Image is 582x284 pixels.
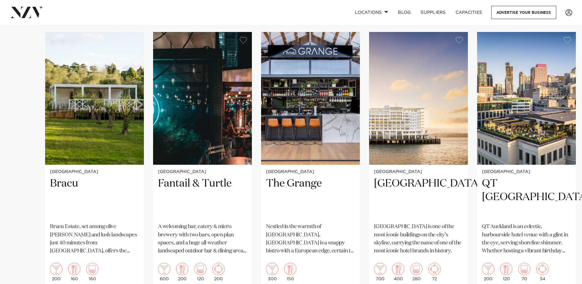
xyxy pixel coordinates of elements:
a: Capacities [451,6,487,19]
img: cocktail.png [482,263,494,275]
a: SUPPLIERS [416,6,450,19]
div: 400 [392,263,404,281]
div: 120 [194,263,206,281]
p: QT Auckland is an eclectic, harbourside hotel venue with a glint in the eye, serving shoreline sh... [482,223,571,255]
h2: Fantail & Turtle [158,177,247,218]
img: theatre.png [86,263,98,275]
div: 160 [68,263,80,281]
small: [GEOGRAPHIC_DATA] [266,170,355,174]
div: 700 [374,263,386,281]
img: cocktail.png [50,263,62,275]
img: theatre.png [518,263,530,275]
div: 72 [428,263,441,281]
div: 70 [518,263,530,281]
div: 200 [482,263,494,281]
p: Nestled in the warmth of [GEOGRAPHIC_DATA], [GEOGRAPHIC_DATA] is a snappy bistro with a European ... [266,223,355,255]
div: 160 [86,263,98,281]
div: 300 [266,263,278,281]
p: A welcoming bar, eatery & micro brewery with two bars, open plan spaces, and a huge all-weather l... [158,223,247,255]
img: meeting.png [428,263,441,275]
img: meeting.png [536,263,549,275]
img: theatre.png [410,263,422,275]
a: BLOG [393,6,416,19]
img: meeting.png [212,263,225,275]
div: 280 [410,263,422,281]
h2: The Grange [266,177,355,218]
div: 120 [500,263,512,281]
img: cocktail.png [266,263,278,275]
img: dining.png [500,263,512,275]
h2: Bracu [50,177,139,218]
img: cocktail.png [374,263,386,275]
div: 34 [536,263,549,281]
img: dining.png [392,263,404,275]
img: theatre.png [194,263,206,275]
div: 150 [284,263,296,281]
h2: QT [GEOGRAPHIC_DATA] [482,177,571,218]
small: [GEOGRAPHIC_DATA] [50,170,139,174]
a: Advertise your business [491,6,556,19]
div: 600 [158,263,170,281]
small: [GEOGRAPHIC_DATA] [158,170,247,174]
h2: [GEOGRAPHIC_DATA] [374,177,463,218]
p: Bracu Estate, set among olive [PERSON_NAME] and lush landscapes just 40 minutes from [GEOGRAPHIC_... [50,223,139,255]
small: [GEOGRAPHIC_DATA] [374,170,463,174]
img: nzv-logo.png [10,7,43,18]
div: 200 [176,263,188,281]
img: dining.png [284,263,296,275]
img: dining.png [176,263,188,275]
small: [GEOGRAPHIC_DATA] [482,170,571,174]
div: 200 [212,263,225,281]
img: cocktail.png [158,263,170,275]
p: [GEOGRAPHIC_DATA] is one of the most iconic buildings on the city’s skyline, carrying the name of... [374,223,463,255]
div: 200 [50,263,62,281]
a: Locations [350,6,393,19]
img: dining.png [68,263,80,275]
